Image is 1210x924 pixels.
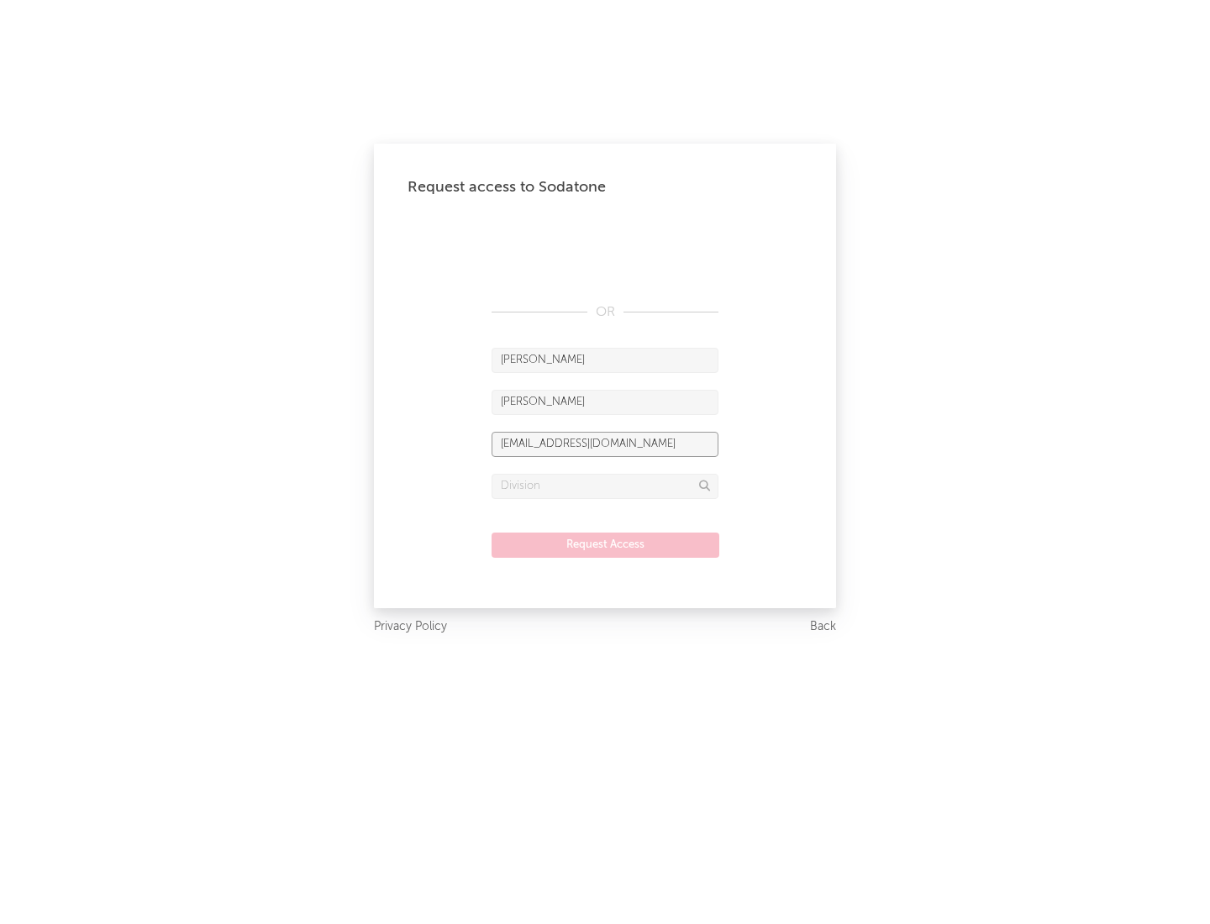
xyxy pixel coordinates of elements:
[492,474,718,499] input: Division
[492,390,718,415] input: Last Name
[374,617,447,638] a: Privacy Policy
[492,302,718,323] div: OR
[492,533,719,558] button: Request Access
[492,432,718,457] input: Email
[492,348,718,373] input: First Name
[810,617,836,638] a: Back
[408,177,802,197] div: Request access to Sodatone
